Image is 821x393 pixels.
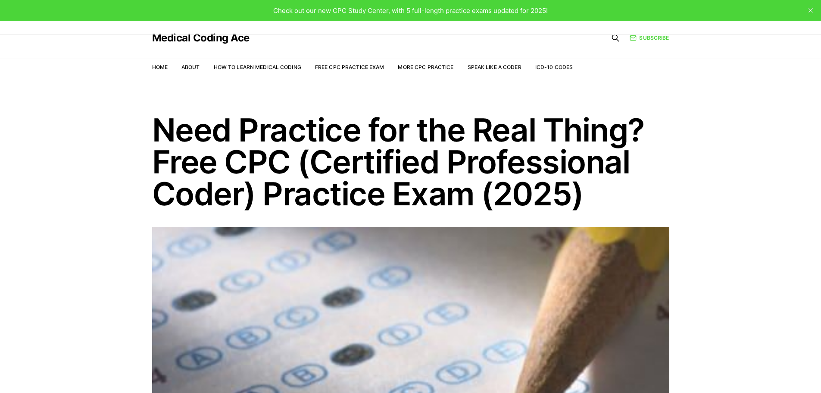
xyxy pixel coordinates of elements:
[152,114,669,210] h1: Need Practice for the Real Thing? Free CPC (Certified Professional Coder) Practice Exam (2025)
[181,64,200,70] a: About
[152,64,168,70] a: Home
[152,33,250,43] a: Medical Coding Ace
[535,64,573,70] a: ICD-10 Codes
[273,6,548,15] span: Check out our new CPC Study Center, with 5 full-length practice exams updated for 2025!
[468,64,521,70] a: Speak Like a Coder
[315,64,384,70] a: Free CPC Practice Exam
[804,3,818,17] button: close
[398,64,453,70] a: More CPC Practice
[681,351,821,393] iframe: portal-trigger
[214,64,301,70] a: How to Learn Medical Coding
[630,34,669,42] a: Subscribe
